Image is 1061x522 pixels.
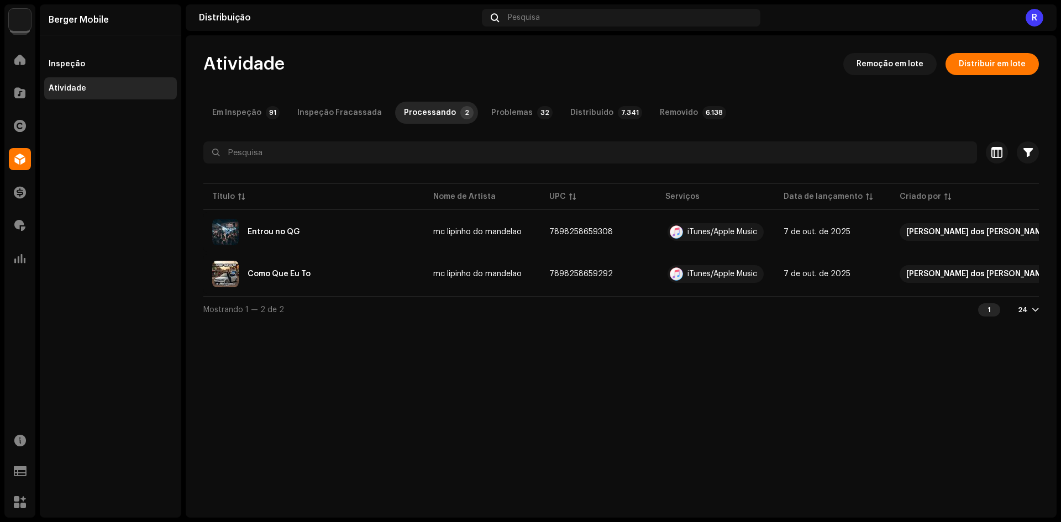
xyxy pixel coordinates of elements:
[49,60,85,68] div: Inspeção
[784,191,863,202] div: Data de lançamento
[212,102,261,124] div: Em Inspeção
[297,102,382,124] div: Inspeção Fracassada
[570,102,613,124] div: Distribuído
[549,228,613,236] span: 7898258659308
[44,53,177,75] re-m-nav-item: Inspeção
[212,219,239,245] img: f48f020f-71f2-4c75-aa88-f0dbb5895bb2
[687,228,757,236] div: iTunes/Apple Music
[460,106,474,119] p-badge: 2
[248,228,300,236] div: Entrou no QG
[9,9,31,31] img: 70c0b94c-19e5-4c8c-a028-e13e35533bab
[857,53,923,75] span: Remoção em lote
[978,303,1000,317] div: 1
[537,106,553,119] p-badge: 32
[1018,305,1028,314] div: 24
[248,270,311,278] div: Como Que Eu To
[433,270,522,278] div: mc lipinho do mandelao
[784,270,850,278] span: 7 de out. de 2025
[959,53,1026,75] span: Distribuir em lote
[1026,9,1043,27] div: R
[702,106,726,119] p-badge: 6.138
[203,53,285,75] span: Atividade
[433,270,532,278] span: mc lipinho do mandelao
[44,77,177,99] re-m-nav-item: Atividade
[843,53,937,75] button: Remoção em lote
[549,270,613,278] span: 7898258659292
[618,106,642,119] p-badge: 7.341
[946,53,1039,75] button: Distribuir em lote
[433,228,522,236] div: mc lipinho do mandelao
[549,191,566,202] div: UPC
[199,13,477,22] div: Distribuição
[266,106,280,119] p-badge: 91
[491,102,533,124] div: Problemas
[49,84,86,93] div: Atividade
[203,141,977,164] input: Pesquisa
[212,191,235,202] div: Título
[660,102,698,124] div: Removido
[404,102,456,124] div: Processando
[433,228,532,236] span: mc lipinho do mandelao
[900,191,941,202] div: Criado por
[203,306,284,314] span: Mostrando 1 — 2 de 2
[784,228,850,236] span: 7 de out. de 2025
[508,13,540,22] span: Pesquisa
[212,261,239,287] img: a8d94270-e699-4899-b48e-e6b1f9d783d6
[687,270,757,278] div: iTunes/Apple Music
